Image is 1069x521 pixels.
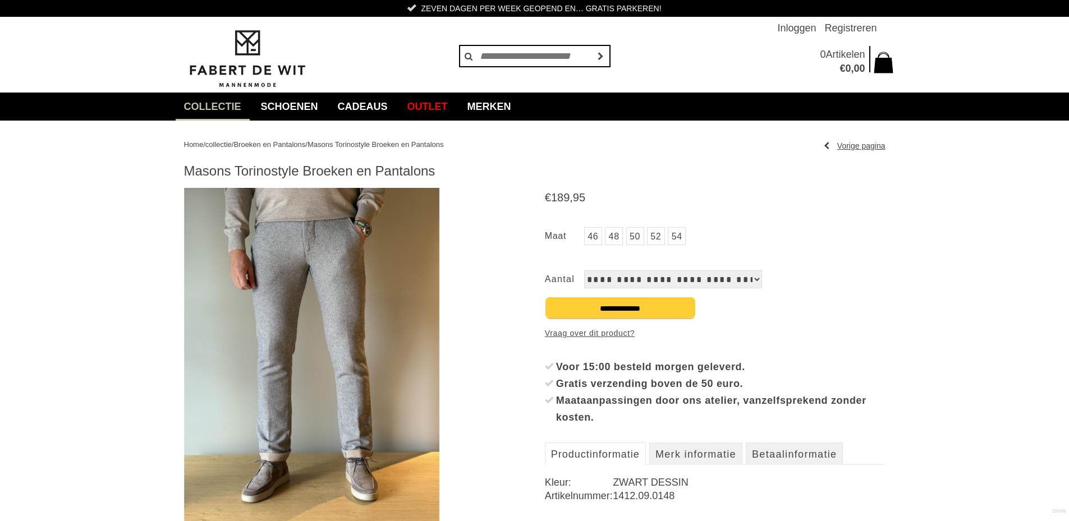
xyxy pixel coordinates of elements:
li: Maataanpassingen door ons atelier, vanzelfsprekend zonder kosten. [545,392,886,426]
a: Registreren [824,17,877,39]
a: Cadeaus [329,93,396,121]
a: Home [184,140,204,149]
span: / [305,140,308,149]
span: 189 [551,191,570,204]
span: / [203,140,205,149]
a: 52 [647,227,665,245]
a: collectie [205,140,232,149]
a: Productinformatie [545,442,646,465]
img: Fabert de Wit [184,29,310,89]
div: Gratis verzending boven de 50 euro. [556,375,886,392]
a: collectie [176,93,250,121]
a: Schoenen [253,93,327,121]
a: Outlet [399,93,456,121]
a: Vorige pagina [824,137,886,154]
span: Artikelen [825,49,865,60]
a: 46 [584,227,602,245]
a: Merk informatie [649,442,742,465]
span: , [851,63,854,74]
a: 50 [626,227,644,245]
span: € [545,191,551,204]
ul: Maat [545,227,886,248]
span: / [232,140,234,149]
span: , [570,191,573,204]
a: Masons Torinostyle Broeken en Pantalons [308,140,444,149]
a: Divide [1052,504,1066,518]
a: Merken [459,93,520,121]
a: Inloggen [777,17,816,39]
a: 48 [605,227,623,245]
dt: Artikelnummer: [545,489,613,502]
span: 0 [820,49,825,60]
a: Betaalinformatie [746,442,843,465]
div: Voor 15:00 besteld morgen geleverd. [556,358,886,375]
dd: ZWART DESSIN [613,476,885,489]
span: 95 [573,191,585,204]
a: 54 [668,227,686,245]
a: Vraag over dit product? [545,325,635,342]
a: Broeken en Pantalons [233,140,305,149]
span: 0 [845,63,851,74]
label: Aantal [545,270,584,288]
dd: 1412.09.0148 [613,489,885,502]
h1: Masons Torinostyle Broeken en Pantalons [184,163,886,179]
span: € [839,63,845,74]
dt: Kleur: [545,476,613,489]
span: 00 [854,63,865,74]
